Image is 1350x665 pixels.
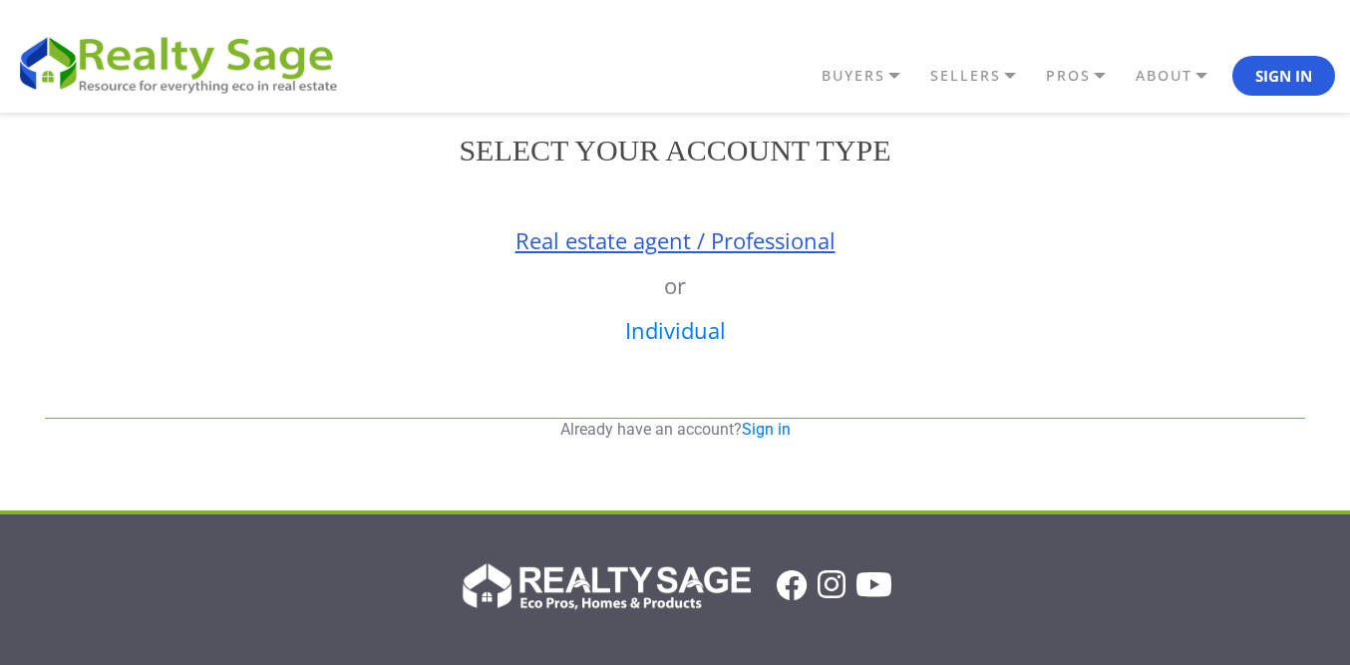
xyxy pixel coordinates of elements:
p: Already have an account? [45,419,1305,441]
a: Real estate agent / Professional [515,225,836,255]
a: Individual [625,315,726,345]
a: ABOUT [1131,59,1232,93]
h2: Select your account type [30,133,1320,168]
a: SELLERS [925,59,1041,93]
img: Realty Sage Logo [459,557,751,613]
a: BUYERS [817,59,925,93]
img: REALTY SAGE [15,30,354,96]
div: or [30,198,1320,398]
a: Sign in [742,420,791,439]
a: PROS [1041,59,1131,93]
button: Sign In [1232,56,1335,96]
